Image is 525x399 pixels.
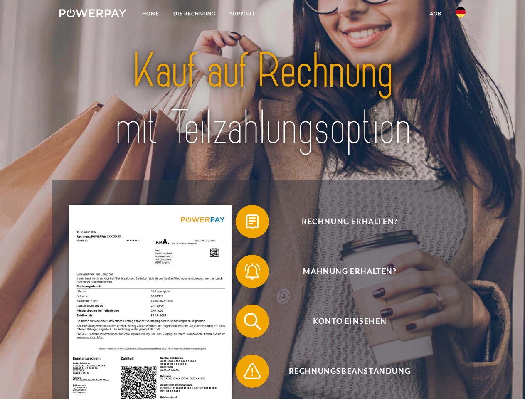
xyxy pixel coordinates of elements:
a: SUPPORT [223,6,262,21]
img: de [456,7,466,17]
span: Rechnungsbeanstandung [248,355,451,388]
img: qb_bill.svg [242,211,263,232]
button: Mahnung erhalten? [236,255,452,288]
img: title-powerpay_de.svg [79,40,446,159]
span: Mahnung erhalten? [248,255,451,288]
span: Konto einsehen [248,305,451,338]
a: agb [423,6,449,21]
button: Rechnung erhalten? [236,205,452,238]
img: logo-powerpay-white.svg [59,9,126,17]
img: qb_warning.svg [242,361,263,382]
a: Home [135,6,166,21]
button: Konto einsehen [236,305,452,338]
button: Rechnungsbeanstandung [236,355,452,388]
img: qb_bell.svg [242,261,263,282]
a: DIE RECHNUNG [166,6,223,21]
img: qb_search.svg [242,311,263,332]
span: Rechnung erhalten? [248,205,451,238]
